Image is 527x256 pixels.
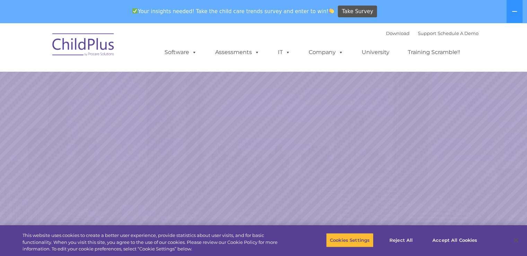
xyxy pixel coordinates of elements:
[96,74,126,79] span: Phone number
[342,6,373,18] span: Take Survey
[271,45,297,59] a: IT
[326,233,374,247] button: Cookies Settings
[508,232,524,248] button: Close
[358,180,446,203] a: Learn More
[338,6,377,18] a: Take Survey
[158,45,204,59] a: Software
[355,45,396,59] a: University
[379,233,423,247] button: Reject All
[429,233,481,247] button: Accept All Cookies
[329,8,334,14] img: 👏
[96,46,117,51] span: Last name
[401,45,467,59] a: Training Scramble!!
[438,30,478,36] a: Schedule A Demo
[302,45,350,59] a: Company
[130,5,337,18] span: Your insights needed! Take the child care trends survey and enter to win!
[386,30,478,36] font: |
[386,30,410,36] a: Download
[132,8,138,14] img: ✅
[49,28,118,63] img: ChildPlus by Procare Solutions
[208,45,266,59] a: Assessments
[23,232,290,253] div: This website uses cookies to create a better user experience, provide statistics about user visit...
[418,30,436,36] a: Support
